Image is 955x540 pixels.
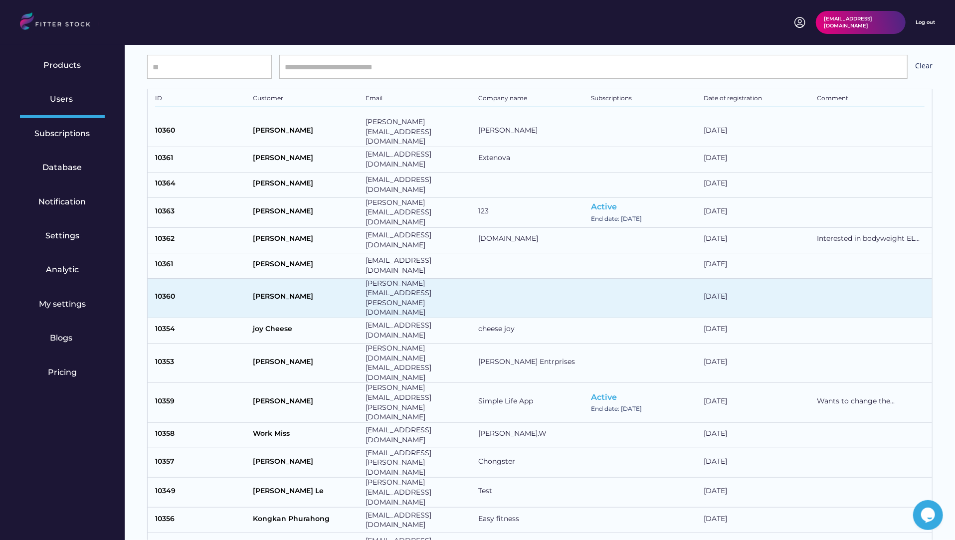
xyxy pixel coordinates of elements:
div: Comment [817,94,925,104]
div: 10361 [155,153,248,166]
div: Date of registration [704,94,812,104]
div: [PERSON_NAME][EMAIL_ADDRESS][DOMAIN_NAME] [366,198,473,227]
div: Kongkan Phurahong [253,514,361,527]
div: Analytic [46,264,79,275]
div: [EMAIL_ADDRESS][DOMAIN_NAME] [366,256,473,275]
div: Log out [916,19,935,26]
div: Extenova [478,153,586,166]
div: [PERSON_NAME] [253,206,361,219]
div: 10356 [155,514,248,527]
div: [PERSON_NAME][EMAIL_ADDRESS][PERSON_NAME][DOMAIN_NAME] [366,279,473,318]
div: [DATE] [704,259,812,272]
div: 10359 [155,396,248,409]
div: Pricing [48,367,77,378]
div: [DATE] [704,206,812,219]
img: profile-circle.svg [794,16,806,28]
div: [PERSON_NAME] Entrprises [478,357,586,369]
div: Subscriptions [35,128,90,139]
div: Notification [39,196,86,207]
div: [EMAIL_ADDRESS][DOMAIN_NAME] [366,511,473,530]
div: Wants to change the... [817,396,925,406]
div: 10360 [155,292,248,304]
div: Customer [253,94,361,104]
div: [PERSON_NAME][DOMAIN_NAME][EMAIL_ADDRESS][DOMAIN_NAME] [366,344,473,382]
div: [PERSON_NAME] Le [253,486,361,499]
div: [EMAIL_ADDRESS][DOMAIN_NAME] [366,150,473,169]
div: Subscriptions [591,94,699,104]
div: [PERSON_NAME] [253,234,361,246]
div: [EMAIL_ADDRESS][DOMAIN_NAME] [366,230,473,250]
div: [PERSON_NAME] [253,153,361,166]
div: [DATE] [704,429,812,441]
div: [PERSON_NAME][EMAIL_ADDRESS][DOMAIN_NAME] [366,478,473,507]
div: Simple Life App [478,396,586,409]
div: Email [366,94,473,104]
img: LOGO.svg [20,12,99,33]
div: 10353 [155,357,248,369]
div: 10362 [155,234,248,246]
div: ID [155,94,248,104]
div: 10354 [155,324,248,337]
div: My settings [39,299,86,310]
div: [EMAIL_ADDRESS][DOMAIN_NAME] [366,425,473,445]
div: Active [591,392,617,403]
div: joy Cheese [253,324,361,337]
div: [EMAIL_ADDRESS][PERSON_NAME][DOMAIN_NAME] [366,448,473,478]
div: [DATE] [704,292,812,304]
div: [DATE] [704,486,812,499]
div: [PERSON_NAME] [478,126,586,138]
div: [DATE] [704,396,812,409]
div: Interested in bodyweight EL... [817,234,925,244]
div: [PERSON_NAME] [253,396,361,409]
div: Database [43,162,82,173]
div: [EMAIL_ADDRESS][DOMAIN_NAME] [366,175,473,194]
div: Chongster [478,457,586,469]
div: [DOMAIN_NAME] [478,234,586,246]
div: Products [44,60,81,71]
div: End date: [DATE] [591,405,642,413]
div: [PERSON_NAME] [253,179,361,191]
div: 10360 [155,126,248,138]
div: [PERSON_NAME][EMAIL_ADDRESS][PERSON_NAME][DOMAIN_NAME] [366,383,473,422]
div: [DATE] [704,514,812,527]
div: 10349 [155,486,248,499]
div: [DATE] [704,324,812,337]
div: 10358 [155,429,248,441]
div: Active [591,201,617,212]
div: [DATE] [704,179,812,191]
div: Test [478,486,586,499]
div: [PERSON_NAME] [253,357,361,369]
iframe: chat widget [913,500,945,530]
div: [PERSON_NAME] [253,259,361,272]
div: Blogs [50,333,75,344]
div: Clear [915,61,933,73]
div: 10363 [155,206,248,219]
div: 10361 [155,259,248,272]
div: 123 [478,206,586,219]
div: [PERSON_NAME] [253,292,361,304]
div: [DATE] [704,153,812,166]
div: [DATE] [704,234,812,246]
div: [EMAIL_ADDRESS][DOMAIN_NAME] [366,321,473,340]
div: [PERSON_NAME] [253,457,361,469]
div: 10357 [155,457,248,469]
div: 10364 [155,179,248,191]
div: [DATE] [704,457,812,469]
div: Company name [478,94,586,104]
div: cheese joy [478,324,586,337]
div: End date: [DATE] [591,215,642,223]
div: Settings [45,230,79,241]
div: [PERSON_NAME][EMAIL_ADDRESS][DOMAIN_NAME] [366,117,473,147]
div: [PERSON_NAME] [253,126,361,138]
div: [EMAIL_ADDRESS][DOMAIN_NAME] [824,15,898,29]
div: [PERSON_NAME].W [478,429,586,441]
div: [DATE] [704,126,812,138]
div: Easy fitness [478,514,586,527]
div: Users [50,94,75,105]
div: Work Miss [253,429,361,441]
div: [DATE] [704,357,812,369]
